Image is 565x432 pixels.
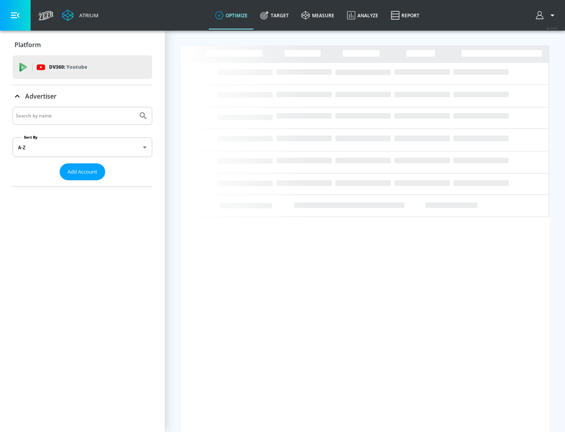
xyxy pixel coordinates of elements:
[15,40,41,49] p: Platform
[76,12,98,19] div: Atrium
[13,55,152,79] div: DV360: Youtube
[16,111,135,121] input: Search by name
[66,63,87,71] p: Youtube
[385,1,426,29] a: Report
[254,1,295,29] a: Target
[341,1,385,29] a: Analyze
[13,137,152,157] div: A-Z
[13,85,152,107] div: Advertiser
[295,1,341,29] a: measure
[49,63,87,71] p: DV360:
[13,107,152,187] div: Advertiser
[62,9,98,21] a: Atrium
[67,167,97,176] span: Add Account
[22,135,39,140] label: Sort By
[60,163,105,180] button: Add Account
[13,180,152,187] nav: list of Advertiser
[13,34,152,56] div: Platform
[546,26,557,30] span: v 4.24.0
[209,1,254,29] a: optimize
[25,92,56,101] p: Advertiser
